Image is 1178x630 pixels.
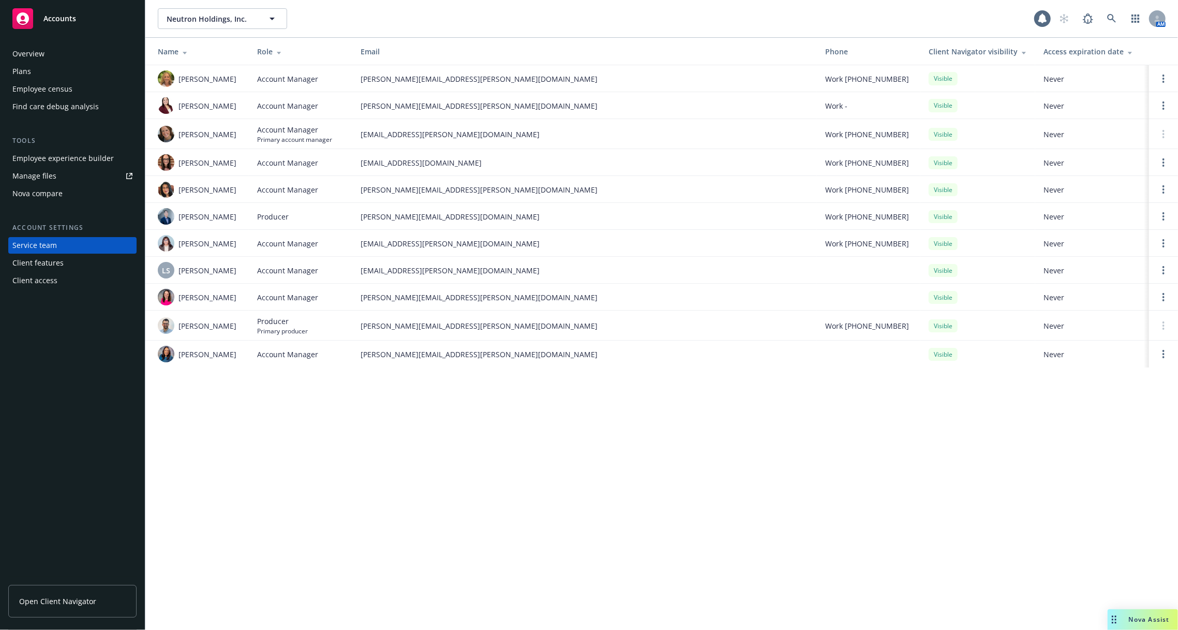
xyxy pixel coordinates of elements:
[178,157,236,168] span: [PERSON_NAME]
[257,100,318,111] span: Account Manager
[257,327,308,335] span: Primary producer
[158,181,174,198] img: photo
[8,98,137,115] a: Find care debug analysis
[929,348,958,361] div: Visible
[361,265,809,276] span: [EMAIL_ADDRESS][PERSON_NAME][DOMAIN_NAME]
[361,74,809,84] span: [PERSON_NAME][EMAIL_ADDRESS][PERSON_NAME][DOMAIN_NAME]
[257,74,318,84] span: Account Manager
[12,255,64,271] div: Client features
[1043,184,1141,195] span: Never
[158,8,287,29] button: Neutron Holdings, Inc.
[162,265,170,276] span: LS
[12,63,31,80] div: Plans
[361,184,809,195] span: [PERSON_NAME][EMAIL_ADDRESS][PERSON_NAME][DOMAIN_NAME]
[929,46,1027,57] div: Client Navigator visibility
[825,320,909,331] span: Work [PHONE_NUMBER]
[929,264,958,277] div: Visible
[361,211,809,222] span: [PERSON_NAME][EMAIL_ADDRESS][DOMAIN_NAME]
[8,136,137,146] div: Tools
[1043,46,1141,57] div: Access expiration date
[178,265,236,276] span: [PERSON_NAME]
[929,128,958,141] div: Visible
[12,150,114,167] div: Employee experience builder
[825,184,909,195] span: Work [PHONE_NUMBER]
[361,349,809,360] span: [PERSON_NAME][EMAIL_ADDRESS][PERSON_NAME][DOMAIN_NAME]
[158,208,174,225] img: photo
[178,349,236,360] span: [PERSON_NAME]
[178,184,236,195] span: [PERSON_NAME]
[1108,609,1121,630] div: Drag to move
[361,292,809,303] span: [PERSON_NAME][EMAIL_ADDRESS][PERSON_NAME][DOMAIN_NAME]
[257,349,318,360] span: Account Manager
[1157,99,1170,112] a: Open options
[158,235,174,252] img: photo
[1101,8,1122,29] a: Search
[929,156,958,169] div: Visible
[8,63,137,80] a: Plans
[158,289,174,305] img: photo
[158,317,174,334] img: photo
[257,238,318,249] span: Account Manager
[825,157,909,168] span: Work [PHONE_NUMBER]
[12,98,99,115] div: Find care debug analysis
[158,154,174,171] img: photo
[1157,183,1170,196] a: Open options
[8,237,137,254] a: Service team
[158,70,174,87] img: photo
[361,320,809,331] span: [PERSON_NAME][EMAIL_ADDRESS][PERSON_NAME][DOMAIN_NAME]
[158,346,174,362] img: photo
[1043,238,1141,249] span: Never
[178,211,236,222] span: [PERSON_NAME]
[1157,237,1170,250] a: Open options
[1157,348,1170,360] a: Open options
[929,72,958,85] div: Visible
[825,100,847,111] span: Work -
[12,168,56,184] div: Manage files
[8,46,137,62] a: Overview
[1043,74,1141,84] span: Never
[1108,609,1178,630] button: Nova Assist
[825,46,912,57] div: Phone
[257,157,318,168] span: Account Manager
[1043,349,1141,360] span: Never
[929,237,958,250] div: Visible
[12,185,63,202] div: Nova compare
[1043,129,1141,140] span: Never
[1043,292,1141,303] span: Never
[257,211,289,222] span: Producer
[1157,291,1170,303] a: Open options
[158,46,241,57] div: Name
[178,292,236,303] span: [PERSON_NAME]
[257,316,308,327] span: Producer
[1043,157,1141,168] span: Never
[929,291,958,304] div: Visible
[178,129,236,140] span: [PERSON_NAME]
[8,81,137,97] a: Employee census
[929,99,958,112] div: Visible
[257,292,318,303] span: Account Manager
[8,272,137,289] a: Client access
[43,14,76,23] span: Accounts
[361,238,809,249] span: [EMAIL_ADDRESS][PERSON_NAME][DOMAIN_NAME]
[1157,72,1170,85] a: Open options
[1043,320,1141,331] span: Never
[361,100,809,111] span: [PERSON_NAME][EMAIL_ADDRESS][PERSON_NAME][DOMAIN_NAME]
[1054,8,1075,29] a: Start snowing
[8,4,137,33] a: Accounts
[167,13,256,24] span: Neutron Holdings, Inc.
[257,46,344,57] div: Role
[361,46,809,57] div: Email
[929,183,958,196] div: Visible
[361,129,809,140] span: [EMAIL_ADDRESS][PERSON_NAME][DOMAIN_NAME]
[178,100,236,111] span: [PERSON_NAME]
[12,46,44,62] div: Overview
[1157,210,1170,223] a: Open options
[257,265,318,276] span: Account Manager
[12,272,57,289] div: Client access
[1157,264,1170,276] a: Open options
[158,97,174,114] img: photo
[825,211,909,222] span: Work [PHONE_NUMBER]
[1129,615,1170,624] span: Nova Assist
[825,129,909,140] span: Work [PHONE_NUMBER]
[1043,100,1141,111] span: Never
